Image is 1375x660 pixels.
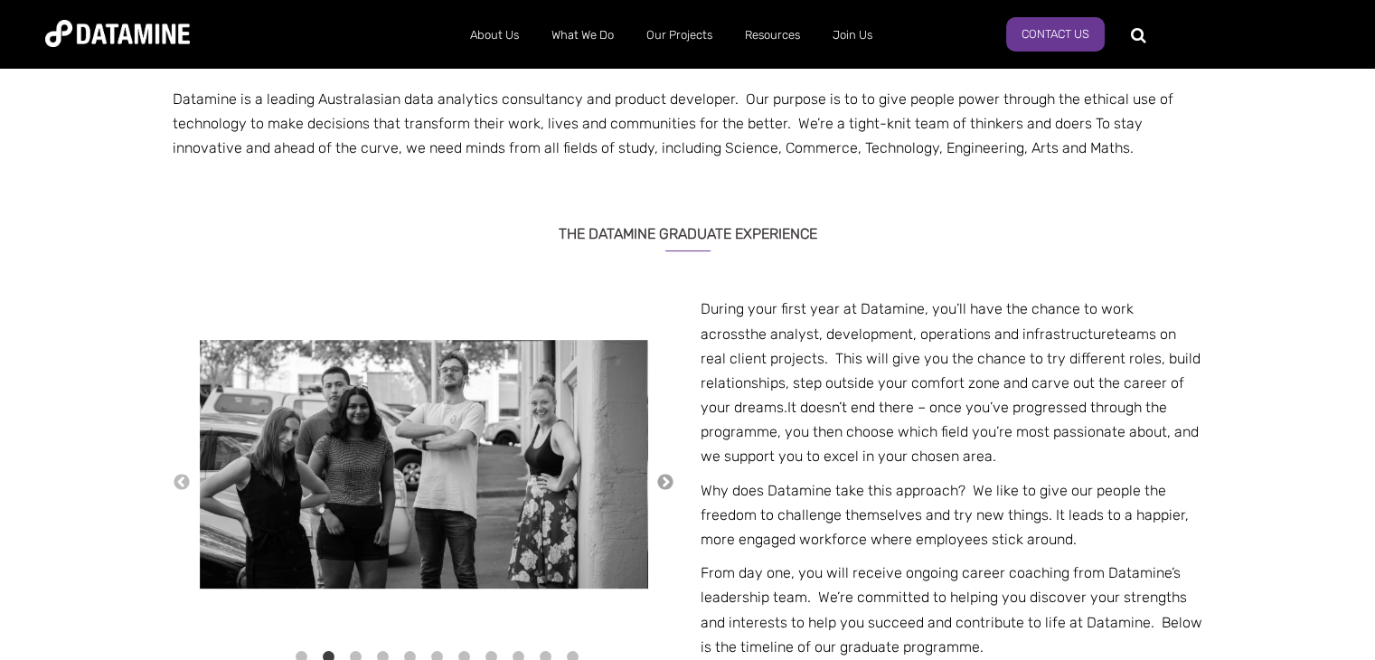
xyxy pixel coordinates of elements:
[701,561,1202,659] p: From day one, you will receive ongoing career coaching from Datamine’s leadership team. We’re com...
[173,473,191,493] button: ←
[45,20,190,47] img: Datamine
[200,340,647,589] img: DSC03257
[173,203,1203,251] h3: The Datamine Graduate Experience
[701,482,1189,548] span: Why does Datamine take this approach? We like to give our people the freedom to challenge themsel...
[816,12,889,59] a: Join Us
[647,340,1095,589] img: Dataminers
[729,12,816,59] a: Resources
[745,325,1115,343] span: the analyst, development, operations and infrastructure
[173,87,1203,161] p: Datamine is a leading Australasian data analytics consultancy and product developer. Our purpose ...
[701,297,1202,468] p: During your first year at Datamine, you’ll have the chance to work across teams on real client pr...
[1006,17,1105,52] a: Contact Us
[656,473,674,493] button: →
[535,12,630,59] a: What We Do
[454,12,535,59] a: About Us
[701,399,1199,465] span: It doesn’t end there – once you’ve progressed through the programme, you then choose which field ...
[630,12,729,59] a: Our Projects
